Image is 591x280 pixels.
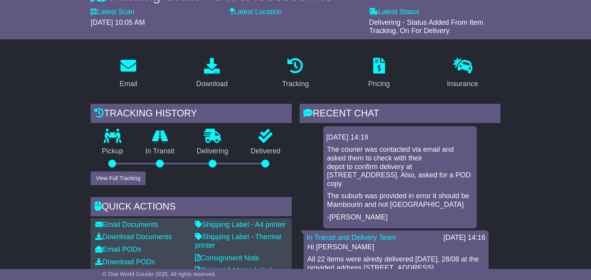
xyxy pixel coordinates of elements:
[300,104,500,125] div: RECENT CHAT
[230,8,282,17] label: Latest Location
[369,8,419,17] label: Latest Status
[195,221,285,228] a: Shipping Label - A4 printer
[95,258,155,266] a: Download PODs
[115,55,143,92] a: Email
[185,147,239,156] p: Delivering
[91,8,134,17] label: Latest Scan
[369,18,483,35] span: Delivering - Status Added From Item Tracking. On For Delivery
[95,221,158,228] a: Email Documents
[102,271,216,277] span: © One World Courier 2025. All rights reserved.
[91,171,145,185] button: View Full Tracking
[95,233,172,241] a: Download Documents
[282,79,309,89] div: Tracking
[91,147,134,156] p: Pickup
[443,234,485,242] div: [DATE] 14:16
[120,79,137,89] div: Email
[195,266,272,274] a: Original Address Label
[327,213,473,222] p: -[PERSON_NAME]
[91,18,145,26] span: [DATE] 10:05 AM
[134,147,186,156] p: In Transit
[327,146,473,188] p: The courier was contacted via email and asked them to check with their depot to confirm delivery ...
[91,104,291,125] div: Tracking history
[368,79,390,89] div: Pricing
[326,133,474,142] div: [DATE] 14:19
[327,192,473,209] p: The suburb was provided in error it should be Mambourin and not [GEOGRAPHIC_DATA]
[195,233,281,249] a: Shipping Label - Thermal printer
[196,79,228,89] div: Download
[239,147,292,156] p: Delivered
[442,55,483,92] a: Insurance
[447,79,478,89] div: Insurance
[277,55,314,92] a: Tracking
[307,234,396,241] a: In Transit and Delivery Team
[191,55,233,92] a: Download
[195,254,259,262] a: Consignment Note
[91,197,291,218] div: Quick Actions
[363,55,395,92] a: Pricing
[95,245,141,253] a: Email PODs
[308,243,485,252] p: Hi [PERSON_NAME]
